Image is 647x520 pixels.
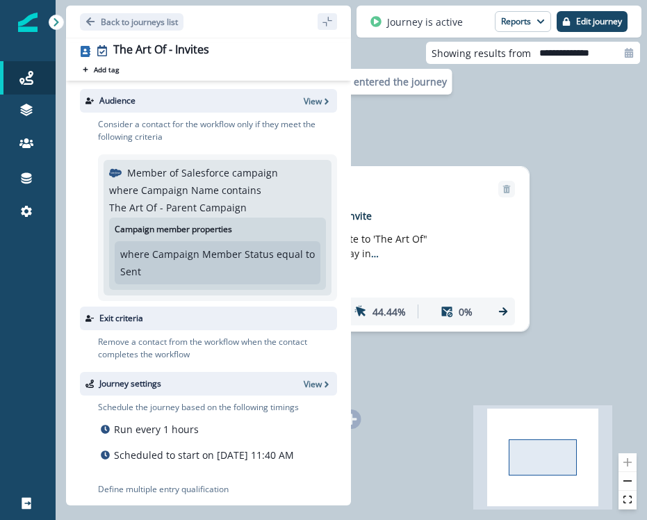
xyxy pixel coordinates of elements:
[99,95,136,107] p: Audience
[372,304,406,319] p: 44.44%
[80,64,122,75] button: Add tag
[120,247,149,261] p: where
[304,378,322,390] p: View
[619,491,637,510] button: fit view
[387,15,463,29] p: Journey is active
[152,247,274,261] p: Campaign Member Status
[127,165,278,180] p: Member of Salesforce campaign
[304,378,331,390] button: View
[109,183,138,197] p: where
[114,422,199,437] p: Run every 1 hours
[109,200,247,215] p: The Art Of - Parent Campaign
[98,483,239,496] p: Define multiple entry qualification
[114,448,294,462] p: Scheduled to start on [DATE] 11:40 AM
[557,11,628,32] button: Edit journey
[277,247,315,261] p: equal to
[258,209,480,223] p: The Art of Events - Invite
[576,17,622,26] p: Edit journey
[120,264,141,279] p: Sent
[98,401,299,414] p: Schedule the journey based on the following timings
[94,65,119,74] p: Add tag
[172,166,530,332] div: Send emailRemoveemail asset unavailableThe Art of Events - InviteSubject: Private invite to 'The ...
[273,74,447,89] p: 25 contacts have entered the journey
[619,472,637,491] button: zoom out
[495,11,551,32] button: Reports
[113,43,209,58] div: The Art Of - Invites
[18,13,38,32] img: Inflection
[141,183,219,197] p: Campaign Name
[99,377,161,390] p: Journey settings
[459,304,473,319] p: 0%
[115,223,232,236] p: Campaign member properties
[304,95,322,107] p: View
[432,46,531,60] p: Showing results from
[80,13,183,31] button: Go back
[304,95,331,107] button: View
[222,183,261,197] p: contains
[318,13,337,30] button: sidebar collapse toggle
[218,69,485,95] div: 25 contacts have entered the journey
[98,336,337,361] p: Remove a contact from the workflow when the contact completes the workflow
[101,16,178,28] p: Back to journeys list
[98,118,337,143] p: Consider a contact for the workflow only if they meet the following criteria
[99,312,143,325] p: Exit criteria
